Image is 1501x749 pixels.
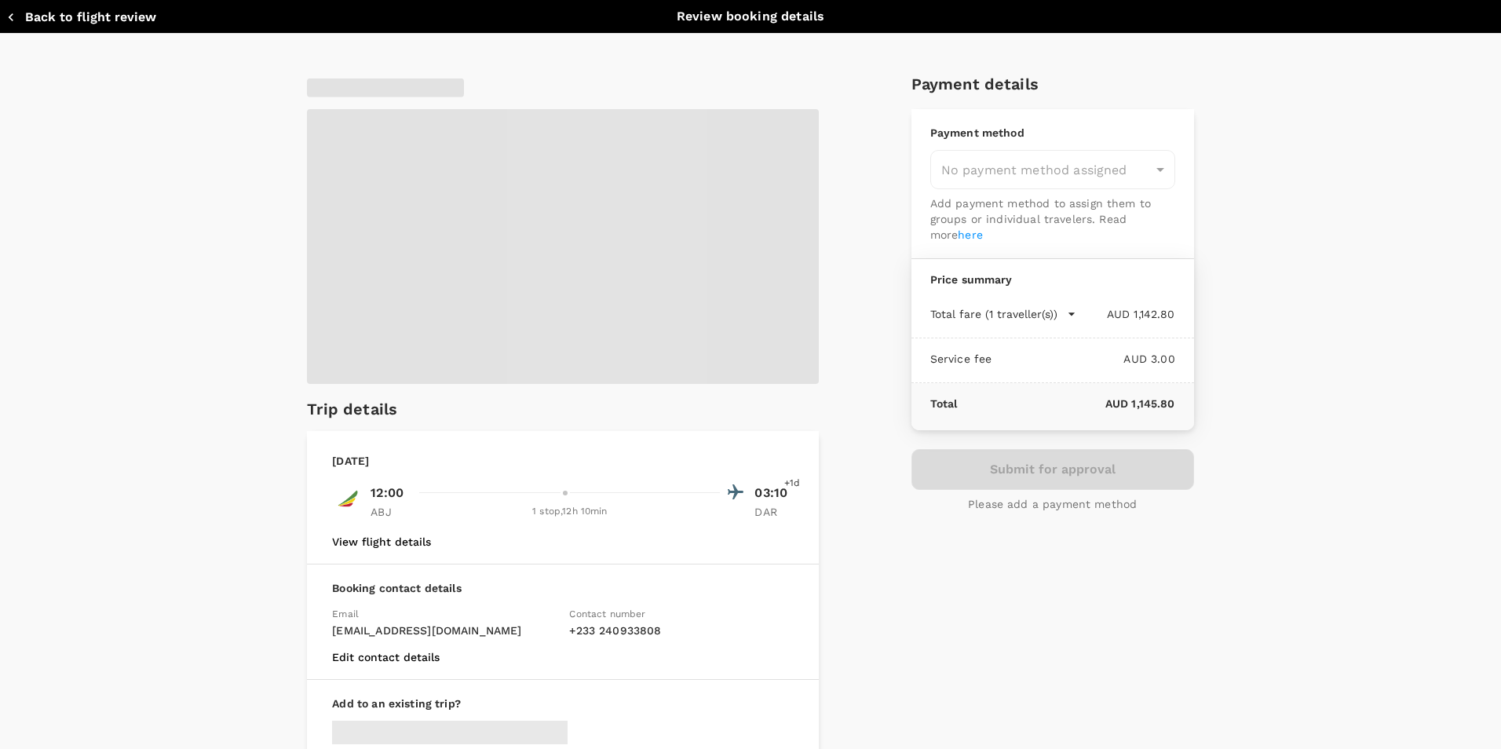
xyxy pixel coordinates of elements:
h6: Payment details [911,71,1194,97]
p: Price summary [930,272,1175,287]
p: AUD 3.00 [992,351,1174,367]
button: View flight details [332,535,431,548]
span: Email [332,608,359,619]
p: DAR [754,504,794,520]
p: 12:00 [371,484,404,502]
p: Payment method [930,125,1175,141]
p: 03:10 [754,484,794,502]
p: Service fee [930,351,992,367]
img: ET [332,483,363,514]
div: 1 stop , 12h 10min [419,504,720,520]
p: Please add a payment method [968,496,1137,512]
p: Add payment method to assign them to groups or individual travelers. Read more [930,195,1175,243]
p: Total [930,396,958,411]
span: +1d [784,476,800,491]
p: ABJ [371,504,410,520]
p: Review booking details [677,7,824,26]
h6: Trip details [307,396,397,422]
a: here [958,228,983,241]
button: Edit contact details [332,651,440,663]
div: No payment method assigned [930,150,1175,189]
button: Total fare (1 traveller(s)) [930,306,1076,322]
p: [EMAIL_ADDRESS][DOMAIN_NAME] [332,623,557,638]
span: Contact number [569,608,645,619]
p: AUD 1,142.80 [1076,306,1175,322]
p: + 233 240933808 [569,623,794,638]
p: AUD 1,145.80 [957,396,1174,411]
p: Total fare (1 traveller(s)) [930,306,1057,322]
p: Add to an existing trip? [332,696,794,711]
button: Back to flight review [6,9,156,25]
p: [DATE] [332,453,369,469]
p: Booking contact details [332,580,794,596]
